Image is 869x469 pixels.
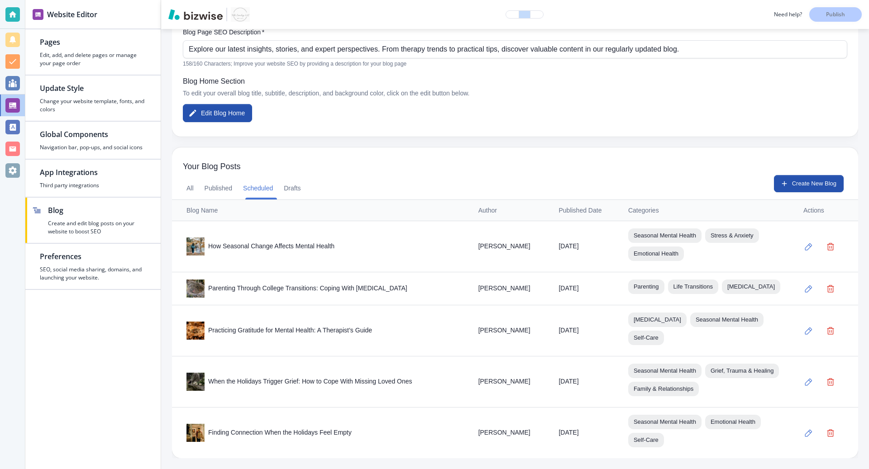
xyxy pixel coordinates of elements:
button: Create New Blog [774,175,844,192]
button: All [186,178,194,199]
span: Seasonal Mental Health [628,366,702,375]
span: Stress & Anxiety [705,231,759,240]
td: [DATE] [551,356,621,407]
div: Parenting Through College Transitions: Coping With [MEDICAL_DATA] [186,280,464,298]
button: BlogCreate and edit blog posts on your website to boost SEO [25,198,161,243]
h2: Preferences [40,251,146,262]
span: Family & Relationships [628,384,699,393]
div: Actions [803,207,851,213]
span: Life Transitions [668,282,718,291]
h2: Website Editor [47,9,97,20]
div: Finding Connection When the Holidays Feel Empty [186,424,464,442]
img: Your Logo [231,7,250,22]
img: f0f47082563d4c39d904fab36d855e99.webp [186,373,205,391]
td: [PERSON_NAME] [471,305,552,356]
span: Seasonal Mental Health [628,417,702,426]
span: Seasonal Mental Health [690,315,764,324]
span: Self-Care [628,333,664,342]
img: 12ea671c9bc37b346dafe40acc899422.webp [186,237,205,256]
button: Edit Blog Home [183,104,252,122]
td: [DATE] [551,221,621,272]
button: Scheduled [243,178,273,199]
img: Bizwise Logo [168,9,223,20]
td: [DATE] [551,407,621,459]
p: To edit your overall blog title, subtitle, description, and background color, click on the edit b... [183,89,847,99]
td: [PERSON_NAME] [471,407,552,459]
h4: Edit, add, and delete pages or manage your page order [40,51,146,67]
th: Author [471,200,552,221]
h2: Blog [48,205,146,216]
div: How Seasonal Change Affects Mental Health [186,237,464,256]
h3: Need help? [774,10,802,19]
div: When the Holidays Trigger Grief: How to Cope With Missing Loved Ones [186,373,464,391]
img: editor icon [33,9,43,20]
span: [MEDICAL_DATA] [722,282,780,291]
h2: Pages [40,37,146,47]
div: Practicing Gratitude for Mental Health: A Therapist’s Guide [186,322,464,340]
h2: App Integrations [40,167,146,178]
button: Global ComponentsNavigation bar, pop-ups, and social icons [25,122,161,159]
h2: Global Components [40,129,146,140]
div: Blog Name [186,207,464,213]
td: [PERSON_NAME] [471,356,552,407]
span: Seasonal Mental Health [628,231,702,240]
img: 9d7da1c50aa9ffcb2c9772afa81ec54b.webp [186,280,205,298]
span: Parenting [628,282,664,291]
span: Self-Care [628,436,664,445]
h4: Navigation bar, pop-ups, and social icons [40,143,146,152]
span: Emotional Health [705,417,761,426]
img: 2733426fa11a2a52ce78daacc32091ee.webp [186,424,205,442]
th: Categories [621,200,793,221]
button: Update StyleChange your website template, fonts, and colors [25,76,161,121]
h2: Update Style [40,83,146,94]
td: [PERSON_NAME] [471,221,552,272]
button: Drafts [284,178,301,199]
h4: SEO, social media sharing, domains, and launching your website. [40,265,146,282]
button: PreferencesSEO, social media sharing, domains, and launching your website. [25,244,161,289]
span: Grief, Trauma & Healing [705,366,779,375]
h4: Create and edit blog posts on your website to boost SEO [48,219,146,236]
td: [DATE] [551,305,621,356]
button: App IntegrationsThird party integrations [25,160,161,197]
h4: Third party integrations [40,181,146,189]
button: Published [205,178,233,199]
button: PagesEdit, add, and delete pages or manage your page order [25,29,161,75]
td: [DATE] [551,272,621,305]
th: Published Date [551,200,621,221]
td: [PERSON_NAME] [471,272,552,305]
span: Emotional Health [628,249,684,258]
span: Your Blog Posts [183,162,847,172]
span: [MEDICAL_DATA] [628,315,687,324]
label: Blog Page SEO Description [183,28,847,37]
p: Blog Home Section [183,76,847,87]
h4: Change your website template, fonts, and colors [40,97,146,114]
p: 158/160 Characters; Improve your website SEO by providing a description for your blog page [183,60,841,69]
img: da4835b7e06cbcee828d15272cba965e.webp [186,322,205,340]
